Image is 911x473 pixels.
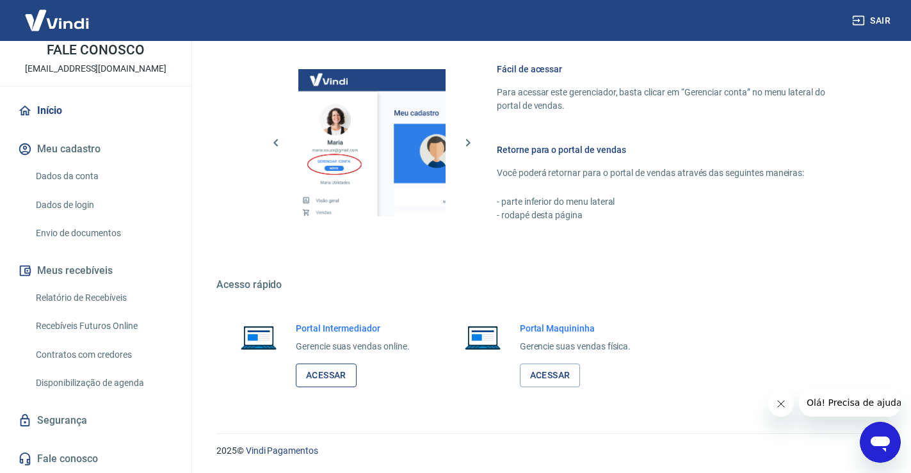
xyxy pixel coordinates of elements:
a: Recebíveis Futuros Online [31,313,176,339]
iframe: Botão para abrir a janela de mensagens [860,422,901,463]
p: FALE CONOSCO [47,44,144,57]
p: Gerencie suas vendas online. [296,340,410,353]
span: Olá! Precisa de ajuda? [8,9,108,19]
a: Acessar [296,364,357,387]
a: Segurança [15,406,176,435]
h5: Acesso rápido [216,278,880,291]
a: Relatório de Recebíveis [31,285,176,311]
button: Sair [850,9,896,33]
p: [EMAIL_ADDRESS][DOMAIN_NAME] [25,62,166,76]
a: Envio de documentos [31,220,176,246]
a: Dados da conta [31,163,176,189]
a: Contratos com credores [31,342,176,368]
img: Imagem da dashboard mostrando o botão de gerenciar conta na sidebar no lado esquerdo [298,69,446,216]
a: Vindi Pagamentos [246,445,318,456]
a: Acessar [520,364,581,387]
img: Imagem de um notebook aberto [232,322,286,353]
h6: Portal Maquininha [520,322,631,335]
button: Meus recebíveis [15,257,176,285]
iframe: Fechar mensagem [768,391,794,417]
a: Disponibilização de agenda [31,370,176,396]
p: 2025 © [216,444,880,458]
h6: Portal Intermediador [296,322,410,335]
iframe: Mensagem da empresa [799,389,901,417]
img: Imagem de um notebook aberto [456,322,510,353]
h6: Retorne para o portal de vendas [497,143,850,156]
h6: Fácil de acessar [497,63,850,76]
a: Fale conosco [15,445,176,473]
img: Vindi [15,1,99,40]
p: Para acessar este gerenciador, basta clicar em “Gerenciar conta” no menu lateral do portal de ven... [497,86,850,113]
button: Meu cadastro [15,135,176,163]
p: - parte inferior do menu lateral [497,195,850,209]
a: Dados de login [31,192,176,218]
p: Você poderá retornar para o portal de vendas através das seguintes maneiras: [497,166,850,180]
a: Início [15,97,176,125]
p: - rodapé desta página [497,209,850,222]
p: Gerencie suas vendas física. [520,340,631,353]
